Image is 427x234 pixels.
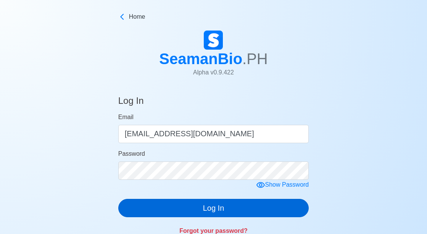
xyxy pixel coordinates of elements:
[256,180,309,190] div: Show Password
[118,150,145,157] span: Password
[159,50,268,68] h1: SeamanBio
[129,12,145,21] span: Home
[118,125,309,143] input: Your email
[179,228,248,234] a: Forgot your password?
[159,68,268,77] p: Alpha v 0.9.422
[118,95,144,110] h4: Log In
[118,199,309,217] button: Log In
[118,114,134,120] span: Email
[159,31,268,83] a: SeamanBio.PHAlpha v0.9.422
[242,50,268,67] span: .PH
[204,31,223,50] img: Logo
[118,12,309,21] a: Home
